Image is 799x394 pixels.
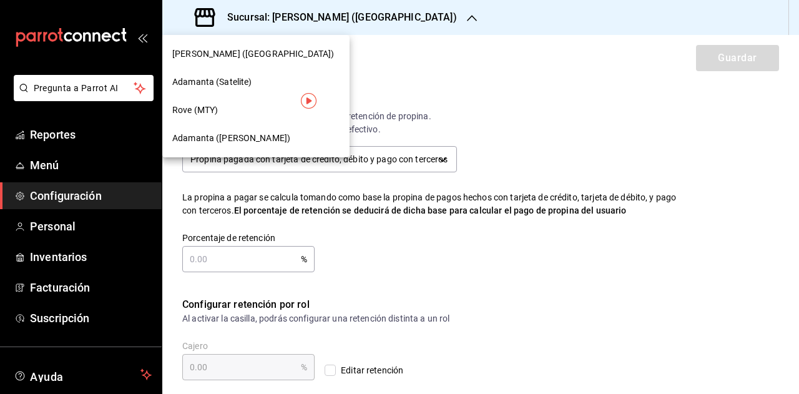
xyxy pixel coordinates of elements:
[162,40,350,68] div: [PERSON_NAME] ([GEOGRAPHIC_DATA])
[172,104,218,117] span: Rove (MTY)
[172,132,290,145] span: Adamanta ([PERSON_NAME])
[162,124,350,152] div: Adamanta ([PERSON_NAME])
[162,96,350,124] div: Rove (MTY)
[162,68,350,96] div: Adamanta (Satelite)
[172,76,252,89] span: Adamanta (Satelite)
[172,47,334,61] span: [PERSON_NAME] ([GEOGRAPHIC_DATA])
[301,93,316,109] img: Tooltip marker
